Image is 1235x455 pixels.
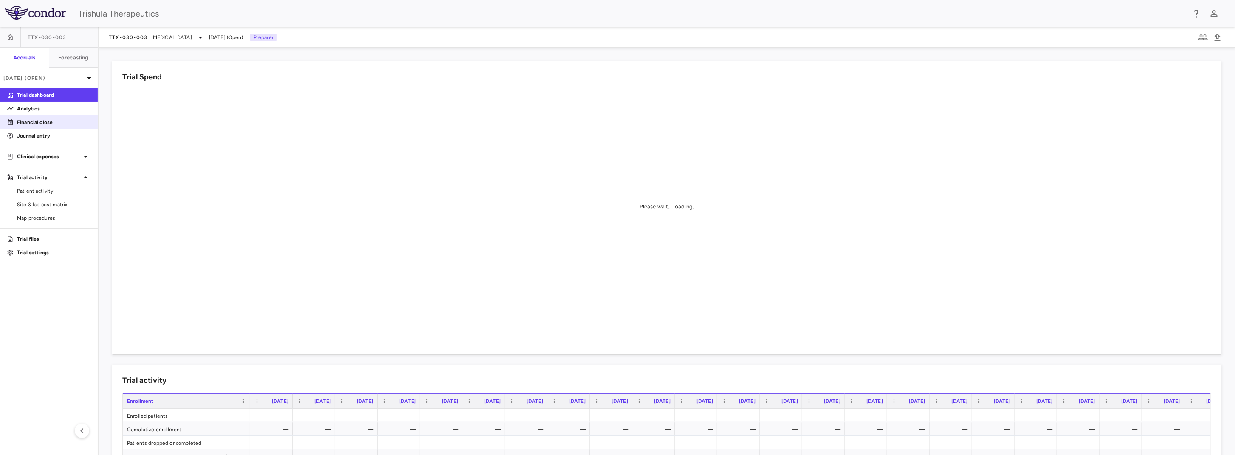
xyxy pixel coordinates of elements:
[1206,398,1223,404] span: [DATE]
[951,398,968,404] span: [DATE]
[1065,409,1095,422] div: —
[895,422,925,436] div: —
[1121,398,1138,404] span: [DATE]
[937,436,968,449] div: —
[895,409,925,422] div: —
[640,203,694,211] div: Please wait... loading.
[767,422,798,436] div: —
[555,436,586,449] div: —
[937,409,968,422] div: —
[470,436,501,449] div: —
[58,54,89,62] h6: Forecasting
[1079,398,1095,404] span: [DATE]
[78,7,1186,20] div: Trishula Therapeutics
[17,249,91,256] p: Trial settings
[17,187,91,195] span: Patient activity
[852,409,883,422] div: —
[399,398,416,404] span: [DATE]
[895,436,925,449] div: —
[209,34,243,41] span: [DATE] (Open)
[428,436,458,449] div: —
[17,201,91,208] span: Site & lab cost matrix
[598,436,628,449] div: —
[682,436,713,449] div: —
[28,34,67,41] span: TTX-030-003
[555,422,586,436] div: —
[385,409,416,422] div: —
[682,409,713,422] div: —
[1065,422,1095,436] div: —
[17,118,91,126] p: Financial close
[13,54,35,62] h6: Accruals
[17,174,81,181] p: Trial activity
[343,409,373,422] div: —
[1192,409,1223,422] div: —
[5,6,66,20] img: logo-full-SnFGN8VE.png
[725,422,756,436] div: —
[725,436,756,449] div: —
[980,436,1010,449] div: —
[258,409,288,422] div: —
[767,409,798,422] div: —
[314,398,331,404] span: [DATE]
[612,398,628,404] span: [DATE]
[1192,436,1223,449] div: —
[470,422,501,436] div: —
[1107,409,1138,422] div: —
[810,436,840,449] div: —
[1065,436,1095,449] div: —
[123,409,250,422] div: Enrolled patients
[739,398,756,404] span: [DATE]
[980,422,1010,436] div: —
[527,398,543,404] span: [DATE]
[569,398,586,404] span: [DATE]
[598,422,628,436] div: —
[781,398,798,404] span: [DATE]
[909,398,925,404] span: [DATE]
[300,436,331,449] div: —
[852,422,883,436] div: —
[123,422,250,435] div: Cumulative enrollment
[654,398,671,404] span: [DATE]
[696,398,713,404] span: [DATE]
[1164,398,1180,404] span: [DATE]
[17,105,91,112] p: Analytics
[1150,422,1180,436] div: —
[357,398,373,404] span: [DATE]
[682,422,713,436] div: —
[343,436,373,449] div: —
[470,409,501,422] div: —
[598,409,628,422] div: —
[1022,409,1053,422] div: —
[484,398,501,404] span: [DATE]
[1150,436,1180,449] div: —
[151,34,192,41] span: [MEDICAL_DATA]
[3,74,84,82] p: [DATE] (Open)
[272,398,288,404] span: [DATE]
[980,409,1010,422] div: —
[300,409,331,422] div: —
[428,409,458,422] div: —
[640,436,671,449] div: —
[442,398,458,404] span: [DATE]
[1150,409,1180,422] div: —
[555,409,586,422] div: —
[810,422,840,436] div: —
[1022,436,1053,449] div: —
[1036,398,1053,404] span: [DATE]
[17,91,91,99] p: Trial dashboard
[852,436,883,449] div: —
[343,422,373,436] div: —
[1107,436,1138,449] div: —
[428,422,458,436] div: —
[122,71,162,83] h6: Trial Spend
[937,422,968,436] div: —
[258,436,288,449] div: —
[824,398,840,404] span: [DATE]
[17,132,91,140] p: Journal entry
[810,409,840,422] div: —
[123,436,250,449] div: Patients dropped or completed
[513,409,543,422] div: —
[767,436,798,449] div: —
[1107,422,1138,436] div: —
